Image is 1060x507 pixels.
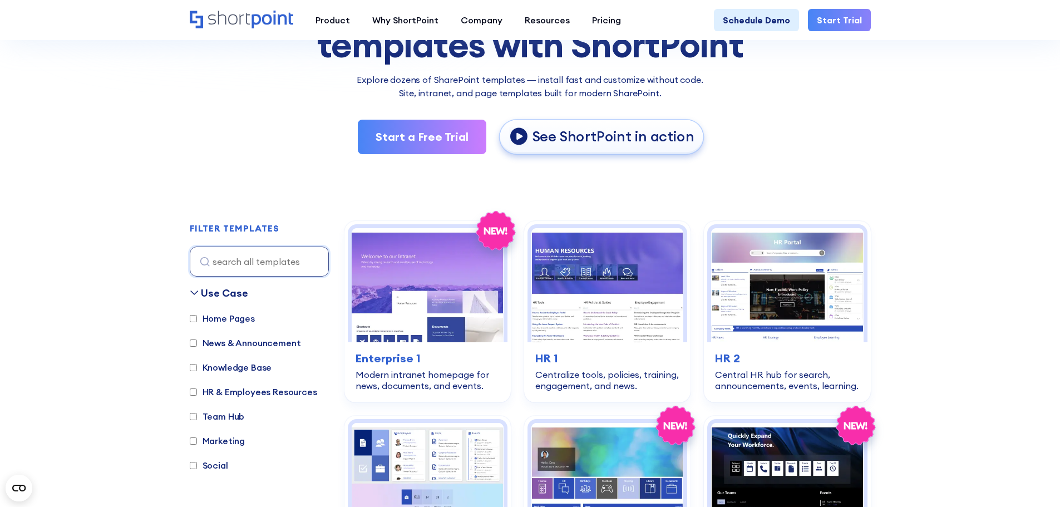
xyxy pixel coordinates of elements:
[190,437,197,445] input: Marketing
[1004,454,1060,507] iframe: Chat Widget
[524,221,691,402] a: HR 1 – Human Resources Template: Centralize tools, policies, training, engagement, and news.HR 1C...
[461,13,502,27] div: Company
[190,459,228,472] label: Social
[352,228,504,342] img: Enterprise 1 – SharePoint Homepage Design: Modern intranet homepage for news, documents, and events.
[714,9,799,31] a: Schedule Demo
[372,13,438,27] div: Why ShortPoint
[190,410,245,423] label: Team Hub
[499,120,704,155] a: open lightbox
[356,350,500,367] h3: Enterprise 1
[190,73,871,100] p: Explore dozens of SharePoint templates — install fast and customize without code. Site, intranet,...
[190,336,301,350] label: News & Announcement
[190,462,197,469] input: Social
[201,286,248,301] div: Use Case
[356,369,500,391] div: Modern intranet homepage for news, documents, and events.
[190,315,197,322] input: Home Pages
[190,361,272,374] label: Knowledge Base
[190,385,317,398] label: HR & Employees Resources
[190,247,329,277] input: search all templates
[532,128,694,146] p: See ShortPoint in action
[592,13,621,27] div: Pricing
[514,9,581,31] a: Resources
[711,228,863,342] img: HR 2 - HR Intranet Portal: Central HR hub for search, announcements, events, learning.
[715,369,859,391] div: Central HR hub for search, announcements, events, learning.
[808,9,871,31] a: Start Trial
[450,9,514,31] a: Company
[535,350,679,367] h3: HR 1
[190,312,255,325] label: Home Pages
[190,434,245,447] label: Marketing
[190,364,197,371] input: Knowledge Base
[535,369,679,391] div: Centralize tools, policies, training, engagement, and news.
[344,221,511,402] a: Enterprise 1 – SharePoint Homepage Design: Modern intranet homepage for news, documents, and even...
[315,13,350,27] div: Product
[581,9,632,31] a: Pricing
[190,388,197,396] input: HR & Employees Resources
[190,11,293,29] a: Home
[190,413,197,420] input: Team Hub
[704,221,870,402] a: HR 2 - HR Intranet Portal: Central HR hub for search, announcements, events, learning.HR 2Central...
[525,13,570,27] div: Resources
[715,350,859,367] h3: HR 2
[304,9,361,31] a: Product
[358,120,486,154] a: Start a Free Trial
[361,9,450,31] a: Why ShortPoint
[531,228,683,342] img: HR 1 – Human Resources Template: Centralize tools, policies, training, engagement, and news.
[190,224,279,234] h2: FILTER TEMPLATES
[6,475,32,501] button: Open CMP widget
[190,339,197,347] input: News & Announcement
